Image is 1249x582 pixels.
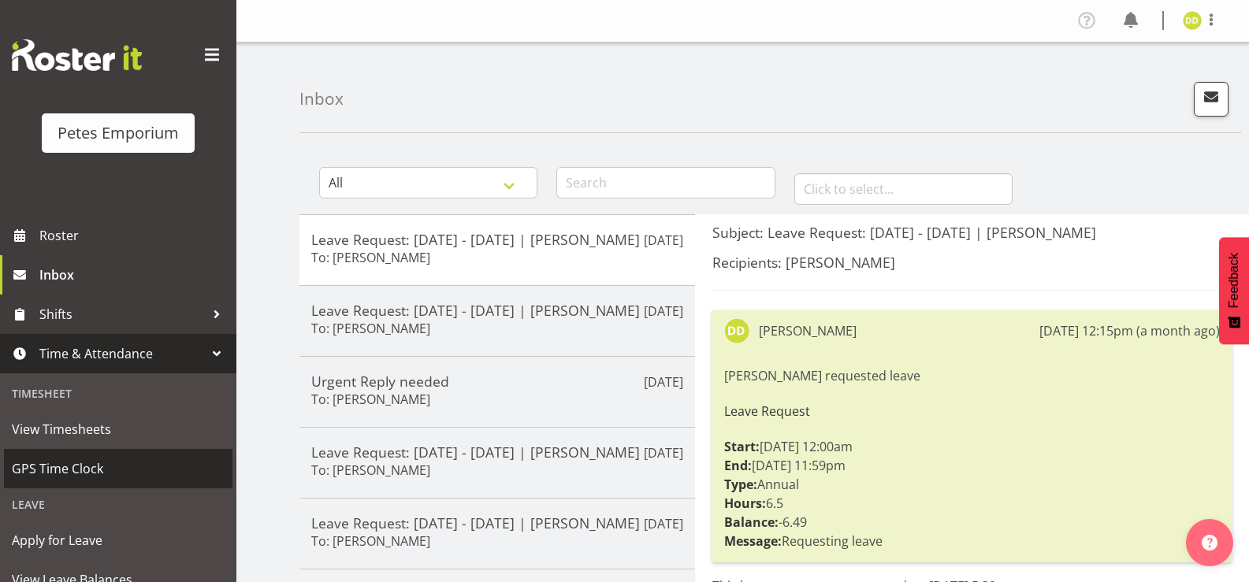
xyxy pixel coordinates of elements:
div: Leave [4,488,232,521]
a: View Timesheets [4,410,232,449]
div: Petes Emporium [58,121,179,145]
p: [DATE] [644,443,683,462]
img: danielle-donselaar8920.jpg [724,318,749,343]
h5: Subject: Leave Request: [DATE] - [DATE] | [PERSON_NAME] [712,224,1232,241]
span: Shifts [39,302,205,326]
div: [PERSON_NAME] [759,321,857,340]
h5: Leave Request: [DATE] - [DATE] | [PERSON_NAME] [311,514,683,532]
span: Feedback [1227,253,1241,308]
span: Time & Attendance [39,342,205,365]
h5: Leave Request: [DATE] - [DATE] | [PERSON_NAME] [311,443,683,461]
h5: Leave Request: [DATE] - [DATE] | [PERSON_NAME] [311,302,683,319]
span: Apply for Leave [12,528,225,552]
strong: Start: [724,438,760,455]
strong: Type: [724,476,757,493]
h6: Leave Request [724,404,1220,418]
a: GPS Time Clock [4,449,232,488]
a: Apply for Leave [4,521,232,560]
h6: To: [PERSON_NAME] [311,391,430,407]
h5: Recipients: [PERSON_NAME] [712,254,1232,271]
h5: Leave Request: [DATE] - [DATE] | [PERSON_NAME] [311,231,683,248]
input: Click to select... [794,173,1013,205]
span: View Timesheets [12,417,225,441]
strong: Balance: [724,513,779,531]
div: Timesheet [4,377,232,410]
p: [DATE] [644,514,683,533]
h5: Urgent Reply needed [311,373,683,390]
strong: End: [724,457,752,474]
h6: To: [PERSON_NAME] [311,321,430,336]
span: Roster [39,224,229,247]
button: Feedback - Show survey [1219,237,1249,344]
h6: To: [PERSON_NAME] [311,462,430,478]
div: [PERSON_NAME] requested leave [DATE] 12:00am [DATE] 11:59pm Annual 6.5 -6.49 Requesting leave [724,362,1220,554]
div: [DATE] 12:15pm (a month ago) [1039,321,1220,340]
p: [DATE] [644,373,683,391]
input: Search [556,167,775,198]
h6: To: [PERSON_NAME] [311,250,430,265]
span: GPS Time Clock [12,457,225,480]
img: help-xxl-2.png [1202,535,1217,550]
img: Rosterit website logo [12,39,142,71]
img: danielle-donselaar8920.jpg [1183,11,1202,30]
strong: Hours: [724,495,766,512]
strong: Message: [724,532,782,550]
h4: Inbox [299,90,344,108]
p: [DATE] [644,302,683,321]
h6: To: [PERSON_NAME] [311,533,430,549]
p: [DATE] [644,231,683,250]
span: Inbox [39,263,229,287]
